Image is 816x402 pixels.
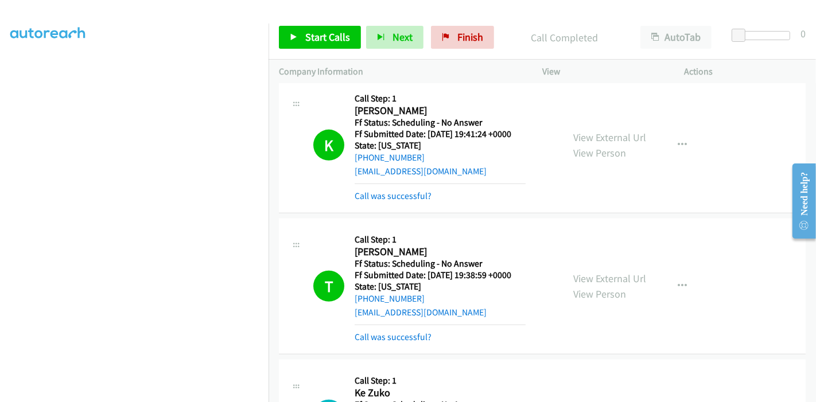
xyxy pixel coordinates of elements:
[355,190,432,201] a: Call was successful?
[685,65,806,79] p: Actions
[355,293,425,304] a: [PHONE_NUMBER]
[640,26,712,49] button: AutoTab
[737,31,790,40] div: Delay between calls (in seconds)
[355,166,487,177] a: [EMAIL_ADDRESS][DOMAIN_NAME]
[573,287,626,300] a: View Person
[355,117,526,128] h5: Ff Status: Scheduling - No Answer
[457,30,483,44] span: Finish
[355,140,526,151] h5: State: [US_STATE]
[355,104,526,118] h2: [PERSON_NAME]
[305,30,350,44] span: Start Calls
[801,26,806,41] div: 0
[355,281,526,292] h5: State: [US_STATE]
[542,65,664,79] p: View
[355,387,526,400] h2: Ke Zuko
[279,65,522,79] p: Company Information
[355,258,526,270] h5: Ff Status: Scheduling - No Answer
[355,234,526,245] h5: Call Step: 1
[313,130,344,161] h1: K
[279,26,361,49] a: Start Calls
[355,152,425,163] a: [PHONE_NUMBER]
[355,93,526,104] h5: Call Step: 1
[355,331,432,342] a: Call was successful?
[355,128,526,140] h5: Ff Submitted Date: [DATE] 19:41:24 +0000
[573,131,646,144] a: View External Url
[573,272,646,285] a: View External Url
[573,146,626,159] a: View Person
[313,271,344,302] h1: T
[355,245,526,259] h2: [PERSON_NAME]
[783,155,816,247] iframe: Resource Center
[431,26,494,49] a: Finish
[393,30,413,44] span: Next
[366,26,423,49] button: Next
[510,30,620,45] p: Call Completed
[355,307,487,318] a: [EMAIL_ADDRESS][DOMAIN_NAME]
[355,270,526,281] h5: Ff Submitted Date: [DATE] 19:38:59 +0000
[355,375,526,387] h5: Call Step: 1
